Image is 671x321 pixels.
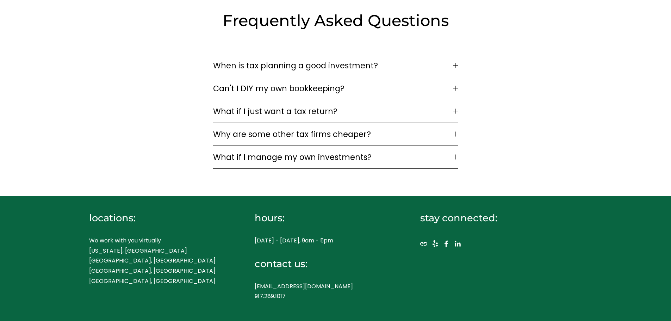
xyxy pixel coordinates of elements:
span: When is tax planning a good investment? [213,60,453,72]
h4: stay connected: [420,211,561,224]
a: LinkedIn [454,240,461,247]
h4: hours: [255,211,396,224]
a: Facebook [443,240,450,247]
a: URL [420,240,427,247]
span: Can't I DIY my own bookkeeping? [213,82,453,94]
h2: Frequently Asked Questions [193,10,479,31]
p: We work with you virtually [US_STATE], [GEOGRAPHIC_DATA] [GEOGRAPHIC_DATA], [GEOGRAPHIC_DATA] [GE... [89,236,230,286]
button: Can't I DIY my own bookkeeping? [213,77,458,100]
span: Why are some other tax firms cheaper? [213,128,453,140]
h4: locations: [89,211,230,224]
button: What if I just want a tax return? [213,100,458,123]
p: [DATE] - [DATE], 9am - 5pm [255,236,396,246]
a: Yelp [431,240,439,247]
button: Why are some other tax firms cheaper? [213,123,458,146]
p: [EMAIL_ADDRESS][DOMAIN_NAME] 917.289.1017 [255,282,396,302]
span: What if I just want a tax return? [213,105,453,117]
button: When is tax planning a good investment? [213,54,458,77]
button: What if I manage my own investments? [213,146,458,168]
span: What if I manage my own investments? [213,151,453,163]
h4: contact us: [255,257,396,270]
